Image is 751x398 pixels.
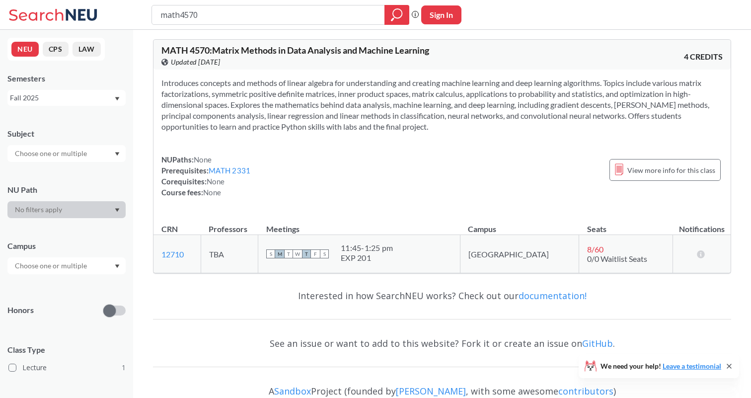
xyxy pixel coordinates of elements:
[171,57,220,68] span: Updated [DATE]
[601,363,721,370] span: We need your help!
[266,249,275,258] span: S
[10,92,114,103] div: Fall 2025
[207,177,225,186] span: None
[153,377,731,397] div: A Project (founded by , with some awesome )
[341,253,393,263] div: EXP 201
[153,281,731,310] div: Interested in how SearchNEU works? Check out our
[7,184,126,195] div: NU Path
[7,73,126,84] div: Semesters
[10,260,93,272] input: Choose one or multiple
[558,385,613,397] a: contributors
[302,249,311,258] span: T
[7,344,126,355] span: Class Type
[311,249,320,258] span: F
[115,208,120,212] svg: Dropdown arrow
[460,214,579,235] th: Campus
[579,214,673,235] th: Seats
[320,249,329,258] span: S
[684,51,723,62] span: 4 CREDITS
[7,240,126,251] div: Campus
[663,362,721,370] a: Leave a testimonial
[421,5,461,24] button: Sign In
[161,45,429,56] span: MATH 4570 : Matrix Methods in Data Analysis and Machine Learning
[115,264,120,268] svg: Dropdown arrow
[10,148,93,159] input: Choose one or multiple
[8,361,126,374] label: Lecture
[396,385,466,397] a: [PERSON_NAME]
[161,154,250,198] div: NUPaths: Prerequisites: Corequisites: Course fees:
[582,337,613,349] a: GitHub
[161,224,178,235] div: CRN
[43,42,69,57] button: CPS
[161,78,723,132] section: Introduces concepts and methods of linear algebra for understanding and creating machine learning...
[115,97,120,101] svg: Dropdown arrow
[209,166,250,175] a: MATH 2331
[284,249,293,258] span: T
[73,42,101,57] button: LAW
[341,243,393,253] div: 11:45 - 1:25 pm
[384,5,409,25] div: magnifying glass
[203,188,221,197] span: None
[115,152,120,156] svg: Dropdown arrow
[519,290,587,302] a: documentation!
[391,8,403,22] svg: magnifying glass
[122,362,126,373] span: 1
[7,257,126,274] div: Dropdown arrow
[7,305,34,316] p: Honors
[194,155,212,164] span: None
[7,145,126,162] div: Dropdown arrow
[673,214,731,235] th: Notifications
[587,244,603,254] span: 8 / 60
[258,214,460,235] th: Meetings
[627,164,715,176] span: View more info for this class
[159,6,377,23] input: Class, professor, course number, "phrase"
[153,329,731,358] div: See an issue or want to add to this website? Fork it or create an issue on .
[274,385,311,397] a: Sandbox
[7,201,126,218] div: Dropdown arrow
[201,235,258,273] td: TBA
[587,254,647,263] span: 0/0 Waitlist Seats
[7,128,126,139] div: Subject
[11,42,39,57] button: NEU
[7,90,126,106] div: Fall 2025Dropdown arrow
[275,249,284,258] span: M
[201,214,258,235] th: Professors
[293,249,302,258] span: W
[161,249,184,259] a: 12710
[460,235,579,273] td: [GEOGRAPHIC_DATA]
